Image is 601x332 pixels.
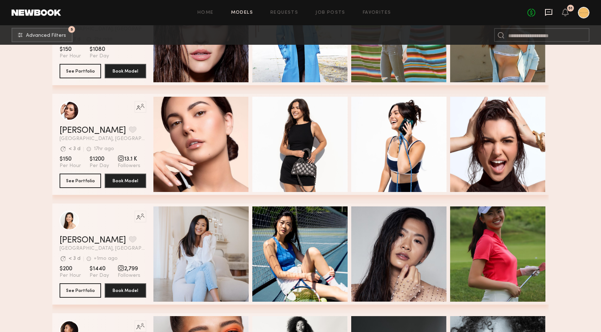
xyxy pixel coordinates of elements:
button: Book Model [105,283,146,298]
span: Per Hour [60,53,81,60]
span: [GEOGRAPHIC_DATA], [GEOGRAPHIC_DATA] [60,246,146,251]
span: Per Hour [60,272,81,279]
span: Per Day [90,272,109,279]
div: +1mo ago [94,256,118,261]
a: Models [231,10,253,15]
div: 51 [569,6,572,10]
span: Per Day [90,163,109,169]
a: Job Posts [315,10,345,15]
button: See Portfolio [60,174,101,188]
a: [PERSON_NAME] [60,236,126,245]
span: Advanced Filters [26,33,66,38]
span: $150 [60,156,81,163]
div: < 3 d [69,256,80,261]
a: Home [197,10,214,15]
button: 5Advanced Filters [12,28,73,42]
button: Book Model [105,64,146,78]
span: Per Day [90,53,109,60]
span: $1440 [90,265,109,272]
button: Book Model [105,174,146,188]
span: [GEOGRAPHIC_DATA], [GEOGRAPHIC_DATA] [60,136,146,141]
span: Followers [118,272,140,279]
a: Favorites [363,10,391,15]
span: $1200 [90,156,109,163]
span: Per Hour [60,163,81,169]
span: 5 [71,28,73,31]
a: Requests [270,10,298,15]
span: $200 [60,265,81,272]
span: Followers [118,163,140,169]
button: See Portfolio [60,64,101,78]
button: See Portfolio [60,283,101,298]
div: 17hr ago [94,147,114,152]
span: 2,799 [118,265,140,272]
span: 13.1 K [118,156,140,163]
span: $150 [60,46,81,53]
div: < 3 d [69,147,80,152]
a: [PERSON_NAME] [60,126,126,135]
span: $1080 [90,46,109,53]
